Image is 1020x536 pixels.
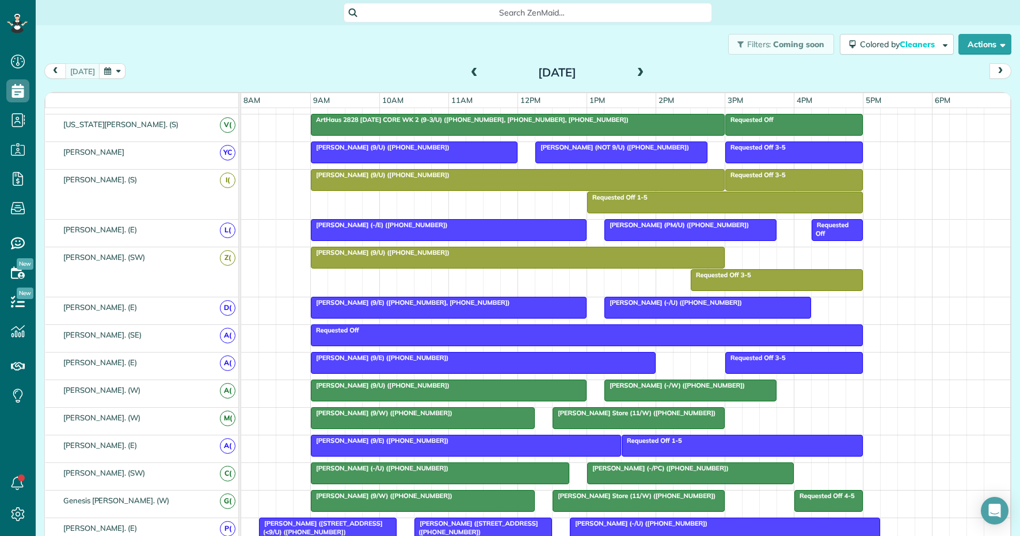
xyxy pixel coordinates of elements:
span: V( [220,117,235,133]
span: [PERSON_NAME]. (W) [61,413,143,422]
span: [PERSON_NAME]. (E) [61,358,139,367]
div: Open Intercom Messenger [981,497,1008,524]
span: [PERSON_NAME] (-/U) ([PHONE_NUMBER]) [310,464,449,472]
span: I( [220,173,235,188]
button: Colored byCleaners [840,34,954,55]
h2: [DATE] [485,66,629,79]
span: Requested Off 3-5 [690,271,752,279]
span: [PERSON_NAME]. (E) [61,441,139,450]
span: ArtHaus 2828 [DATE] CORE WK 2 (9-3/U) ([PHONE_NUMBER], [PHONE_NUMBER], [PHONE_NUMBER]) [310,116,629,124]
span: [PERSON_NAME] (9/E) ([PHONE_NUMBER]) [310,354,449,362]
span: [US_STATE][PERSON_NAME]. (S) [61,120,181,129]
span: [PERSON_NAME] (NOT 9/U) ([PHONE_NUMBER]) [535,143,690,151]
span: [PERSON_NAME] (PM/U) ([PHONE_NUMBER]) [604,221,749,229]
span: 6pm [933,95,953,105]
span: A( [220,328,235,343]
span: [PERSON_NAME] (9/W) ([PHONE_NUMBER]) [310,409,453,417]
button: Actions [958,34,1011,55]
button: prev [44,63,66,79]
span: [PERSON_NAME]. (E) [61,303,139,312]
span: Requested Off 1-5 [587,193,648,201]
span: [PERSON_NAME] (9/E) ([PHONE_NUMBER], [PHONE_NUMBER]) [310,298,511,307]
span: [PERSON_NAME] (9/U) ([PHONE_NUMBER]) [310,143,450,151]
span: Requested Off 3-5 [725,171,786,179]
span: 2pm [656,95,676,105]
span: [PERSON_NAME] (9/U) ([PHONE_NUMBER]) [310,381,450,389]
span: Requested Off 3-5 [725,354,786,362]
span: [PERSON_NAME]. (SW) [61,468,147,477]
span: A( [220,383,235,399]
span: [PERSON_NAME] ([STREET_ADDRESS] ([PHONE_NUMBER]) [414,519,538,535]
span: Requested Off [725,116,774,124]
span: G( [220,493,235,509]
span: Requested Off [310,326,360,334]
span: [PERSON_NAME] Store (11/W) ([PHONE_NUMBER]) [552,492,716,500]
span: [PERSON_NAME]. (S) [61,175,139,184]
button: next [989,63,1011,79]
span: 4pm [794,95,815,105]
span: New [17,258,33,270]
span: [PERSON_NAME] (9/U) ([PHONE_NUMBER]) [310,171,450,179]
span: 5pm [863,95,884,105]
span: Filters: [747,39,771,49]
span: 9am [311,95,332,105]
span: L( [220,223,235,238]
span: Requested Off [811,221,848,237]
span: A( [220,438,235,454]
span: [PERSON_NAME] (9/E) ([PHONE_NUMBER]) [310,437,449,445]
span: Genesis [PERSON_NAME]. (W) [61,496,172,505]
span: YC [220,145,235,160]
span: [PERSON_NAME]. (W) [61,385,143,395]
span: Cleaners [900,39,937,49]
span: D( [220,300,235,316]
span: [PERSON_NAME] (-/U) ([PHONE_NUMBER]) [604,298,743,307]
span: [PERSON_NAME] (-/U) ([PHONE_NUMBER]) [569,519,708,527]
span: New [17,288,33,299]
span: Requested Off 4-5 [794,492,855,500]
span: Z( [220,250,235,266]
span: [PERSON_NAME] [61,147,127,156]
span: [PERSON_NAME]. (E) [61,523,139,533]
span: Colored by [860,39,939,49]
span: 1pm [587,95,607,105]
span: [PERSON_NAME] (9/W) ([PHONE_NUMBER]) [310,492,453,500]
span: 12pm [518,95,543,105]
span: 11am [449,95,475,105]
span: 8am [241,95,262,105]
span: [PERSON_NAME]. (E) [61,225,139,234]
span: 3pm [725,95,745,105]
span: [PERSON_NAME]. (SW) [61,252,147,262]
span: [PERSON_NAME]. (SE) [61,330,144,339]
span: C( [220,466,235,481]
span: [PERSON_NAME] Store (11/W) ([PHONE_NUMBER]) [552,409,716,417]
span: Coming soon [773,39,825,49]
span: Requested Off 1-5 [621,437,683,445]
span: [PERSON_NAME] (9/U) ([PHONE_NUMBER]) [310,248,450,256]
span: A( [220,355,235,371]
span: [PERSON_NAME] (-/W) ([PHONE_NUMBER]) [604,381,745,389]
span: [PERSON_NAME] (-/PC) ([PHONE_NUMBER]) [587,464,729,472]
button: [DATE] [65,63,100,79]
span: Requested Off 3-5 [725,143,786,151]
span: M( [220,411,235,426]
span: 10am [380,95,406,105]
span: [PERSON_NAME] (-/E) ([PHONE_NUMBER]) [310,221,448,229]
span: [PERSON_NAME] ([STREET_ADDRESS] (<9/U) ([PHONE_NUMBER]) [258,519,383,535]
